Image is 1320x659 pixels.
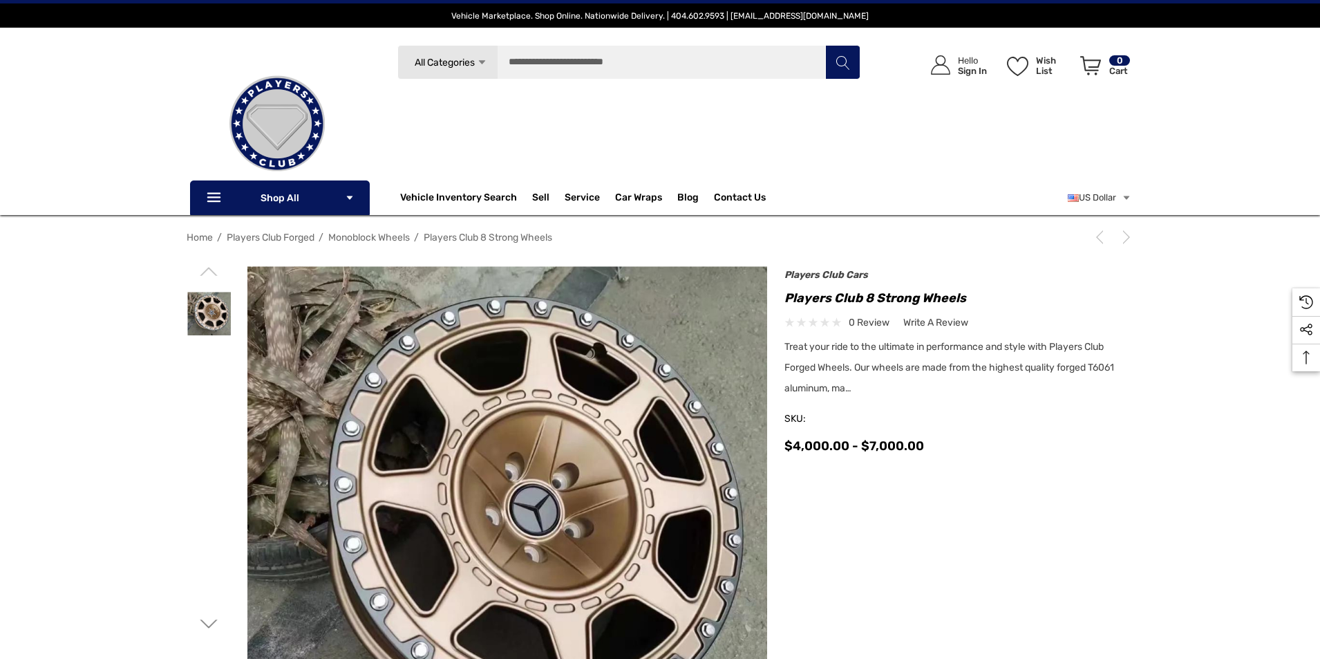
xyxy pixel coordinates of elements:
a: Service [565,192,600,207]
a: Wish List Wish List [1001,41,1074,89]
span: 0 review [849,314,889,331]
svg: Go to slide 2 of 2 [200,263,218,280]
span: SKU: [784,409,854,429]
svg: Icon Arrow Down [345,193,355,203]
a: Players Club 8 Strong Wheels [424,232,552,243]
svg: Wish List [1007,57,1028,76]
img: Players Club | Cars For Sale [208,55,346,193]
a: Vehicle Inventory Search [400,192,517,207]
nav: Breadcrumb [187,225,1133,250]
span: Sell [532,192,549,207]
a: Car Wraps [615,184,677,212]
p: Cart [1109,66,1130,76]
p: Wish List [1036,55,1073,76]
svg: Go to slide 2 of 2 [200,615,218,633]
a: Next [1114,230,1133,244]
h1: Players Club 8 Strong Wheels [784,287,1133,309]
svg: Icon Arrow Down [477,57,487,68]
a: Cart with 0 items [1074,41,1131,95]
span: All Categories [414,57,474,68]
a: Previous [1093,230,1112,244]
a: Write a Review [903,314,968,331]
svg: Icon Line [205,190,226,206]
a: All Categories Icon Arrow Down Icon Arrow Up [397,45,498,80]
span: Treat your ride to the ultimate in performance and style with Players Club Forged Wheels. Our whe... [784,341,1114,394]
a: USD [1068,184,1131,212]
svg: Review Your Cart [1080,56,1101,75]
a: Players Club Forged [227,232,314,243]
a: Sell [532,184,565,212]
svg: Top [1292,351,1320,364]
img: Players Club 8 Strong Monoblock Wheels [187,292,231,335]
span: $4,000.00 - $7,000.00 [784,438,924,454]
p: Shop All [190,180,370,215]
button: Search [825,45,860,80]
span: Write a Review [903,317,968,329]
a: Home [187,232,213,243]
p: Hello [958,55,987,66]
svg: Recently Viewed [1299,295,1313,309]
span: Car Wraps [615,192,662,207]
a: Players Club Cars [784,269,868,281]
a: Contact Us [714,192,766,207]
p: Sign In [958,66,987,76]
span: Vehicle Marketplace. Shop Online. Nationwide Delivery. | 404.602.9593 | [EMAIL_ADDRESS][DOMAIN_NAME] [451,11,869,21]
svg: Social Media [1299,323,1313,337]
a: Monoblock Wheels [328,232,410,243]
p: 0 [1109,55,1130,66]
a: Sign in [915,41,994,89]
a: Blog [677,192,699,207]
svg: Icon User Account [931,55,950,75]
